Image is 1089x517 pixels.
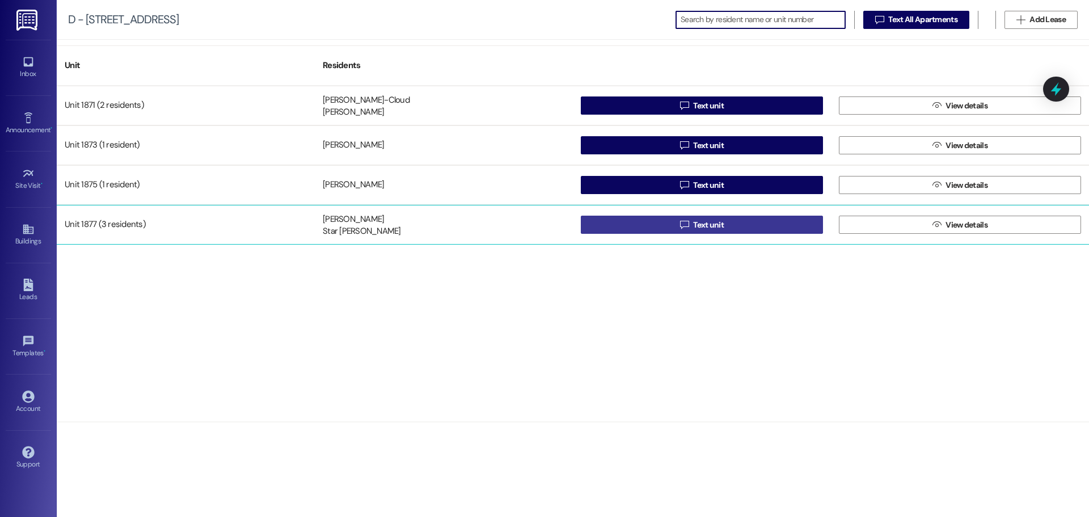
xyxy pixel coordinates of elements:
[323,107,384,119] div: [PERSON_NAME]
[57,134,315,157] div: Unit 1873 (1 resident)
[839,96,1081,115] button: View details
[693,219,724,231] span: Text unit
[680,141,689,150] i: 
[946,140,987,152] span: View details
[323,179,384,191] div: [PERSON_NAME]
[680,101,689,110] i: 
[16,10,40,31] img: ResiDesk Logo
[57,94,315,117] div: Unit 1871 (2 residents)
[581,136,823,154] button: Text unit
[41,180,43,188] span: •
[693,100,724,112] span: Text unit
[946,179,987,191] span: View details
[6,387,51,418] a: Account
[323,140,384,152] div: [PERSON_NAME]
[323,213,384,225] div: [PERSON_NAME]
[57,174,315,196] div: Unit 1875 (1 resident)
[863,11,969,29] button: Text All Apartments
[946,219,987,231] span: View details
[581,176,823,194] button: Text unit
[6,331,51,362] a: Templates •
[6,164,51,195] a: Site Visit •
[57,213,315,236] div: Unit 1877 (3 residents)
[50,124,52,132] span: •
[932,180,941,190] i: 
[681,12,845,28] input: Search by resident name or unit number
[888,14,957,26] span: Text All Apartments
[6,275,51,306] a: Leads
[693,179,724,191] span: Text unit
[1029,14,1066,26] span: Add Lease
[680,180,689,190] i: 
[6,52,51,83] a: Inbox
[693,140,724,152] span: Text unit
[323,226,401,238] div: Star [PERSON_NAME]
[315,52,573,79] div: Residents
[6,220,51,250] a: Buildings
[1004,11,1078,29] button: Add Lease
[57,52,315,79] div: Unit
[839,136,1081,154] button: View details
[946,100,987,112] span: View details
[581,96,823,115] button: Text unit
[44,347,45,355] span: •
[581,216,823,234] button: Text unit
[839,176,1081,194] button: View details
[875,15,884,24] i: 
[1016,15,1025,24] i: 
[932,220,941,229] i: 
[932,101,941,110] i: 
[932,141,941,150] i: 
[323,94,410,106] div: [PERSON_NAME]-Cloud
[68,14,179,26] div: D - [STREET_ADDRESS]
[839,216,1081,234] button: View details
[6,443,51,473] a: Support
[680,220,689,229] i: 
